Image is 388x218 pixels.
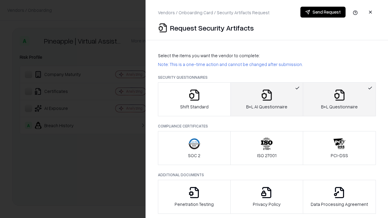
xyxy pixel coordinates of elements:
[158,75,376,80] p: Security Questionnaires
[158,61,376,68] p: Note: This is a one-time action and cannot be changed after submission.
[158,124,376,129] p: Compliance Certificates
[311,201,368,207] p: Data Processing Agreement
[170,23,254,33] p: Request Security Artifacts
[230,82,303,116] button: B+L AI Questionnaire
[175,201,214,207] p: Penetration Testing
[180,104,209,110] p: Shift Standard
[230,180,303,214] button: Privacy Policy
[303,180,376,214] button: Data Processing Agreement
[230,131,303,165] button: ISO 27001
[321,104,358,110] p: B+L Questionnaire
[253,201,281,207] p: Privacy Policy
[246,104,287,110] p: B+L AI Questionnaire
[303,131,376,165] button: PCI-DSS
[303,82,376,116] button: B+L Questionnaire
[257,152,276,159] p: ISO 27001
[158,180,231,214] button: Penetration Testing
[188,152,200,159] p: SOC 2
[158,82,231,116] button: Shift Standard
[300,7,346,18] button: Send Request
[158,9,269,16] p: Vendors / Onboarding Card / Security Artifacts Request
[158,131,231,165] button: SOC 2
[158,52,376,59] p: Select the items you want the vendor to complete:
[158,172,376,177] p: Additional Documents
[331,152,348,159] p: PCI-DSS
